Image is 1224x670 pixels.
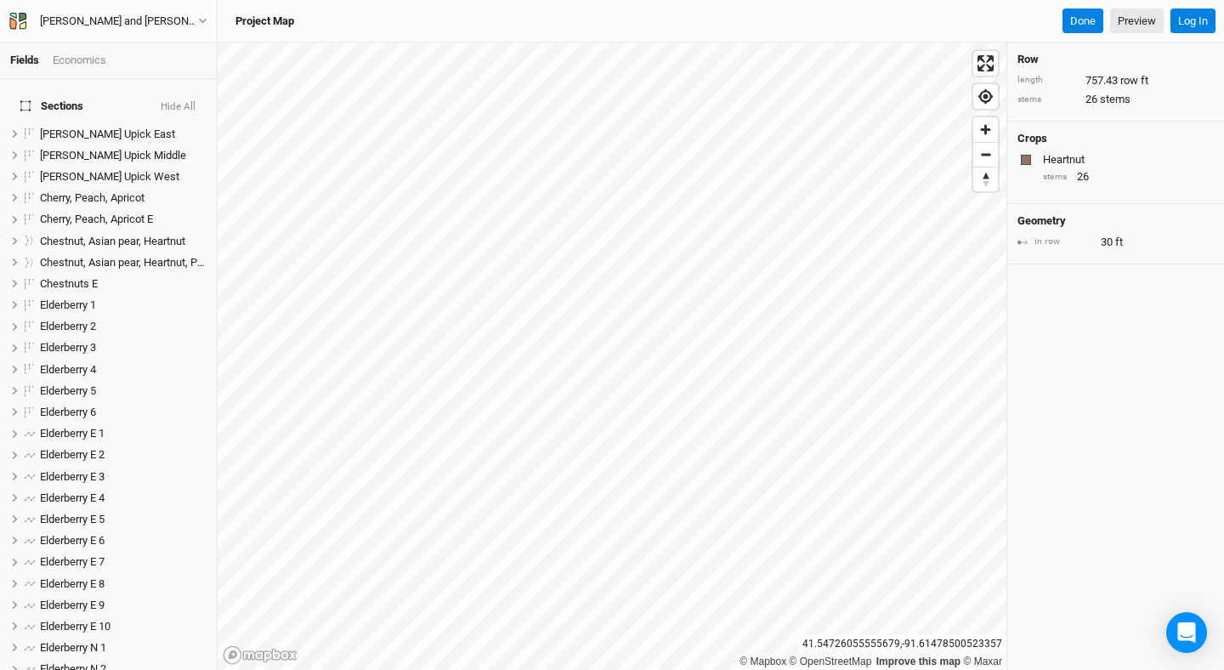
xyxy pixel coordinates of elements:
span: Chestnut, Asian pear, Heartnut [40,235,185,247]
button: [PERSON_NAME] and [PERSON_NAME] [8,12,208,31]
canvas: Map [218,43,1006,670]
button: Done [1062,9,1103,34]
h4: Geometry [1017,214,1066,228]
a: Preview [1110,9,1164,34]
span: [PERSON_NAME] Upick East [40,128,175,140]
div: Chestnut, Asian pear, Heartnut [40,235,207,248]
span: Elderberry N 1 [40,641,106,654]
div: Berry Upick East [40,128,207,141]
div: Elderberry E 6 [40,534,207,548]
div: Berry Upick Middle [40,149,207,162]
button: Enter fullscreen [973,51,998,76]
div: Cherry, Peach, Apricot [40,191,207,205]
span: Elderberry 6 [40,406,96,418]
div: stems [1043,171,1068,184]
button: Find my location [973,84,998,109]
button: Hide All [160,101,196,113]
button: Zoom in [973,117,998,142]
span: Elderberry 4 [40,363,96,376]
div: Open Intercom Messenger [1166,612,1207,653]
div: Elderberry E 7 [40,555,207,569]
a: Fields [10,54,39,66]
span: Sections [20,99,83,113]
div: 41.54726055555679 , -91.61478500523357 [798,635,1006,653]
a: Maxar [963,656,1002,667]
div: Chestnuts E [40,277,207,291]
span: Elderberry E 3 [40,470,105,483]
span: Cherry, Peach, Apricot [40,191,144,204]
span: Elderberry 1 [40,298,96,311]
h3: Project Map [235,14,294,28]
span: Elderberry E 7 [40,555,105,568]
span: Elderberry 5 [40,384,96,397]
div: 30 [1017,235,1214,250]
div: Elderberry E 3 [40,470,207,484]
div: Elderberry 3 [40,341,207,355]
div: Heartnut [1043,152,1210,167]
div: stems [1017,94,1077,106]
div: Chestnut, Asian pear, Heartnut, Persimmon, Pawpaw [40,256,207,270]
span: Chestnut, Asian pear, Heartnut, Persimmon, Pawpaw [40,256,292,269]
span: ft [1115,235,1123,250]
div: Elderberry E 4 [40,491,207,505]
span: Elderberry E 1 [40,427,105,440]
h4: Crops [1017,132,1047,145]
div: length [1017,74,1077,87]
span: Elderberry E 8 [40,577,105,590]
span: Elderberry 2 [40,320,96,332]
span: Cherry, Peach, Apricot E [40,213,153,225]
div: Elderberry E 1 [40,427,207,440]
div: Elderberry 5 [40,384,207,398]
a: OpenStreetMap [790,656,872,667]
div: Elderberry 4 [40,363,207,377]
span: Elderberry 3 [40,341,96,354]
a: Mapbox logo [223,645,297,665]
div: Economics [53,53,106,68]
div: Cherry, Peach, Apricot E [40,213,207,226]
div: Elderberry 2 [40,320,207,333]
div: Elderberry E 9 [40,599,207,612]
button: Zoom out [973,142,998,167]
span: Chestnuts E [40,277,98,290]
div: Elderberry 6 [40,406,207,419]
div: Katie and Nicki [40,13,198,30]
div: Elderberry E 5 [40,513,207,526]
div: [PERSON_NAME] and [PERSON_NAME] [40,13,198,30]
span: stems [1100,92,1130,107]
span: Elderberry E 4 [40,491,105,504]
button: Log In [1170,9,1215,34]
div: Elderberry E 8 [40,577,207,591]
div: 757.43 [1017,73,1214,88]
div: in row [1017,236,1092,248]
div: Elderberry E 2 [40,448,207,462]
span: [PERSON_NAME] Upick Middle [40,149,186,162]
div: 26 [1017,92,1214,107]
span: Elderberry E 10 [40,620,110,633]
h4: Row [1017,53,1214,66]
a: Improve this map [876,656,960,667]
span: [PERSON_NAME] Upick West [40,170,179,183]
span: Zoom out [973,143,998,167]
span: Elderberry E 6 [40,534,105,547]
div: 26 [1043,169,1214,185]
div: Elderberry E 10 [40,620,207,633]
span: row ft [1120,73,1148,88]
span: Elderberry E 9 [40,599,105,611]
span: Elderberry E 5 [40,513,105,525]
div: Elderberry 1 [40,298,207,312]
div: Berry Upick West [40,170,207,184]
div: Elderberry N 1 [40,641,207,655]
button: Reset bearing to north [973,167,998,191]
span: Elderberry E 2 [40,448,105,461]
a: Mapbox [739,656,786,667]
